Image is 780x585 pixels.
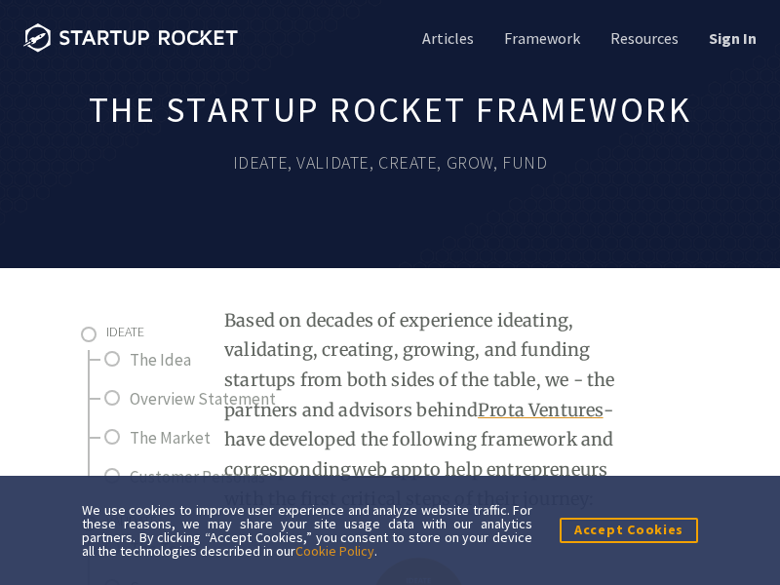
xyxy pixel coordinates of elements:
[224,306,615,515] p: Based on decades of experience ideating, validating, creating, growing, and funding startups from...
[352,458,422,481] a: web app
[106,323,144,340] span: Ideate
[82,503,532,558] div: We use cookies to improve user experience and analyze website traffic. For these reasons, we may ...
[130,384,301,414] a: Overview Statement
[418,27,474,49] a: Articles
[130,462,301,492] a: Customer Personas
[500,27,580,49] a: Framework
[606,27,679,49] a: Resources
[478,399,604,421] a: Prota Ventures
[295,542,374,560] a: Cookie Policy
[560,518,698,542] button: Accept Cookies
[130,345,301,375] a: The Idea
[705,27,757,49] a: Sign In
[130,423,301,453] a: The Market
